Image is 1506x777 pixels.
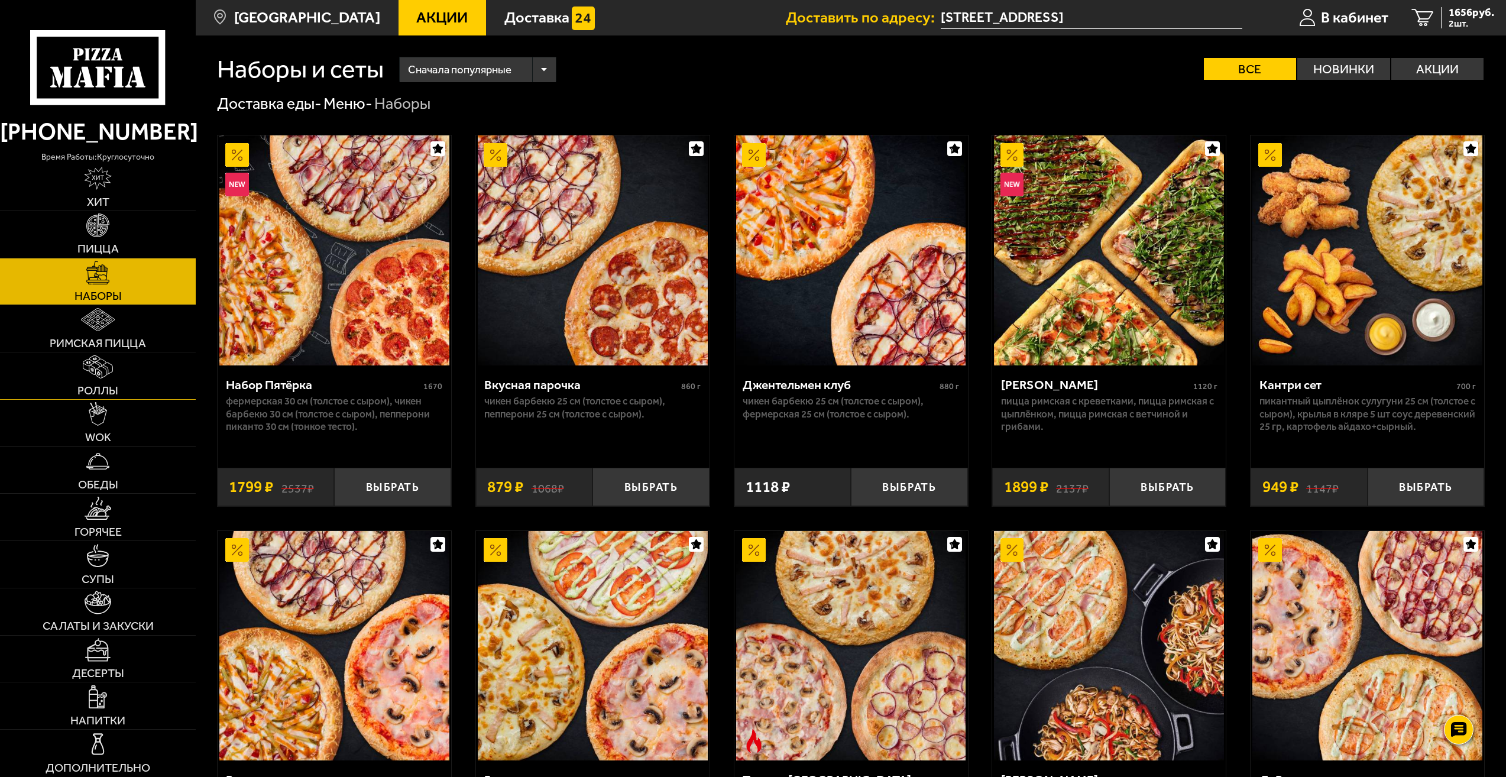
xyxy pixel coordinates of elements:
span: Десерты [72,668,124,679]
img: Акционный [742,143,766,167]
span: 1670 [423,381,442,391]
s: 2537 ₽ [281,479,314,495]
span: Санкт-Петербург, Вербная улица, 18к1 [941,7,1242,29]
button: Выбрать [851,468,968,506]
img: Акционный [1258,538,1282,562]
span: Наборы [75,290,122,302]
button: Выбрать [1109,468,1226,506]
a: АкционныйДаВинчи сет [1251,531,1484,761]
img: Вкусная парочка [478,135,708,365]
label: Акции [1391,58,1484,80]
img: Вилла Капри [994,531,1224,761]
h1: Наборы и сеты [217,57,384,82]
span: 1799 ₽ [229,479,273,495]
span: 1118 ₽ [746,479,790,495]
button: Выбрать [592,468,710,506]
img: ДаВинчи сет [1252,531,1482,761]
img: Акционный [484,538,507,562]
span: Пицца [77,243,119,255]
span: Супы [82,574,114,585]
a: Меню- [323,94,373,113]
span: В кабинет [1321,10,1388,25]
p: Фермерская 30 см (толстое с сыром), Чикен Барбекю 30 см (толстое с сыром), Пепперони Пиканто 30 с... [226,395,442,433]
img: Акционный [742,538,766,562]
span: Роллы [77,385,118,397]
img: Акционный [1258,143,1282,167]
div: Набор Пятёрка [226,377,420,392]
img: Трио из Рио [736,531,966,761]
label: Новинки [1297,58,1390,80]
img: Джентельмен клуб [736,135,966,365]
img: Острое блюдо [742,729,766,753]
span: Салаты и закуски [43,620,154,632]
img: Акционный [225,143,249,167]
img: Акционный [484,143,507,167]
p: Пицца Римская с креветками, Пицца Римская с цыплёнком, Пицца Римская с ветчиной и грибами. [1001,395,1217,433]
div: Кантри сет [1259,377,1453,392]
button: Выбрать [1368,468,1485,506]
a: АкционныйВкусная парочка [476,135,710,365]
label: Все [1204,58,1297,80]
span: 1899 ₽ [1004,479,1048,495]
span: 860 г [681,381,701,391]
a: АкционныйКантри сет [1251,135,1484,365]
span: 879 ₽ [487,479,523,495]
img: Новинка [1000,173,1024,196]
a: АкционныйДжентельмен клуб [734,135,968,365]
span: 1656 руб. [1449,7,1494,18]
span: Доставить по адресу: [786,10,941,25]
a: АкционныйВилла Капри [992,531,1226,761]
span: Обеды [78,479,118,491]
button: Выбрать [334,468,451,506]
img: Акционный [1000,143,1024,167]
img: Акционный [225,538,249,562]
img: Кантри сет [1252,135,1482,365]
p: Чикен Барбекю 25 см (толстое с сыром), Фермерская 25 см (толстое с сыром). [743,395,959,420]
span: Акции [416,10,468,25]
a: Акционный3 пиццы [476,531,710,761]
img: Мама Миа [994,135,1224,365]
s: 1068 ₽ [532,479,564,495]
span: 880 г [940,381,959,391]
s: 1147 ₽ [1306,479,1339,495]
a: АкционныйВилладжио [218,531,451,761]
img: Вилладжио [219,531,449,761]
span: 2 шт. [1449,19,1494,28]
a: АкционныйНовинкаМама Миа [992,135,1226,365]
p: Чикен Барбекю 25 см (толстое с сыром), Пепперони 25 см (толстое с сыром). [484,395,701,420]
a: Доставка еды- [217,94,322,113]
s: 2137 ₽ [1056,479,1089,495]
div: Наборы [374,93,430,114]
div: Вкусная парочка [484,377,678,392]
img: 3 пиццы [478,531,708,761]
p: Пикантный цыплёнок сулугуни 25 см (толстое с сыром), крылья в кляре 5 шт соус деревенский 25 гр, ... [1259,395,1476,433]
span: 700 г [1456,381,1476,391]
span: WOK [85,432,111,443]
span: Горячее [75,526,122,538]
span: 949 ₽ [1262,479,1298,495]
span: Дополнительно [46,762,150,774]
a: АкционныйНовинкаНабор Пятёрка [218,135,451,365]
span: Сначала популярные [408,55,511,85]
span: Доставка [504,10,569,25]
img: Новинка [225,173,249,196]
span: 1120 г [1193,381,1217,391]
img: Акционный [1000,538,1024,562]
img: 15daf4d41897b9f0e9f617042186c801.svg [572,7,595,30]
span: Хит [87,196,109,208]
input: Ваш адрес доставки [941,7,1242,29]
span: Напитки [70,715,125,727]
div: [PERSON_NAME] [1001,377,1190,392]
img: Набор Пятёрка [219,135,449,365]
span: Римская пицца [50,338,146,349]
span: [GEOGRAPHIC_DATA] [234,10,380,25]
a: АкционныйОстрое блюдоТрио из Рио [734,531,968,761]
div: Джентельмен клуб [743,377,937,392]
